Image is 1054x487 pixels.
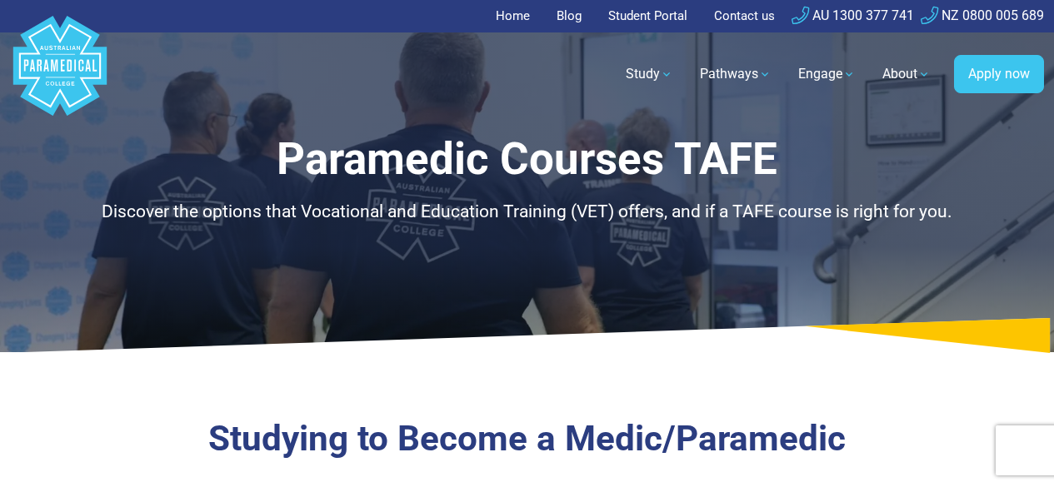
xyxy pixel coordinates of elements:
div: Discover the options that Vocational and Education Training (VET) offers, and if a TAFE course is... [87,199,967,226]
a: Australian Paramedical College [10,32,110,117]
h1: Paramedic Courses TAFE [87,133,967,186]
a: Pathways [690,51,782,97]
a: AU 1300 377 741 [792,7,914,23]
a: About [872,51,941,97]
h3: Studying to Become a Medic/Paramedic [87,418,967,460]
a: Study [616,51,683,97]
a: Apply now [954,55,1044,93]
a: Engage [788,51,866,97]
a: NZ 0800 005 689 [921,7,1044,23]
